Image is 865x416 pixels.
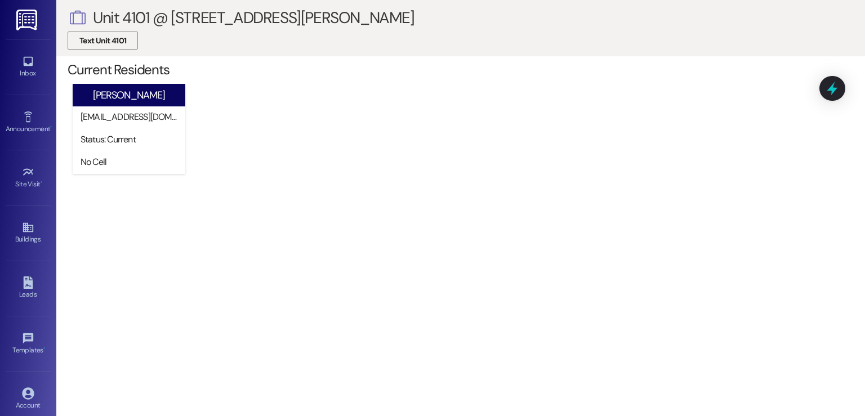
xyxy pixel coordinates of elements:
[6,163,51,193] a: Site Visit •
[93,90,165,101] div: [PERSON_NAME]
[6,329,51,359] a: Templates •
[79,35,126,47] span: Text Unit 4101
[68,64,865,75] div: Current Residents
[50,123,52,131] span: •
[93,12,414,24] div: Unit 4101 @ [STREET_ADDRESS][PERSON_NAME]
[81,156,182,168] div: No Cell
[68,32,138,50] button: Text Unit 4101
[68,7,87,29] i: 
[6,273,51,303] a: Leads
[6,218,51,248] a: Buildings
[6,384,51,414] a: Account
[81,111,182,123] div: [EMAIL_ADDRESS][DOMAIN_NAME]
[16,10,39,30] img: ResiDesk Logo
[41,178,42,186] span: •
[6,52,51,82] a: Inbox
[43,345,45,352] span: •
[81,133,182,145] div: Status: Current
